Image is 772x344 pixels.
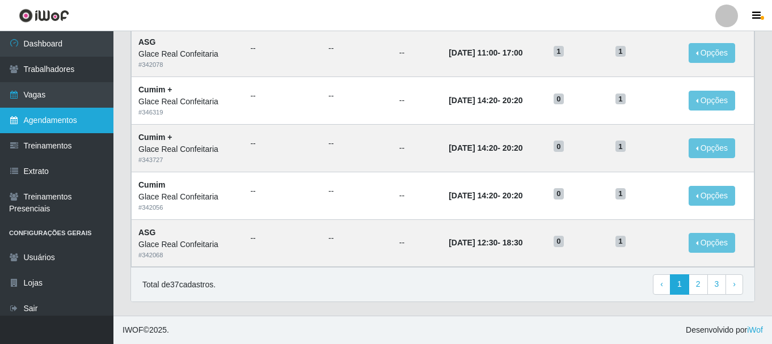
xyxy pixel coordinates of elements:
a: 1 [670,274,689,295]
div: # 342078 [138,60,237,70]
a: Next [725,274,743,295]
span: 0 [554,94,564,105]
time: [DATE] 14:20 [449,96,497,105]
strong: - [449,191,522,200]
strong: ASG [138,228,155,237]
img: CoreUI Logo [19,9,69,23]
a: Previous [653,274,670,295]
ul: -- [250,138,315,150]
div: Glace Real Confeitaria [138,96,237,108]
div: # 343727 [138,155,237,165]
strong: - [449,48,522,57]
button: Opções [689,138,735,158]
span: 1 [615,236,626,247]
time: [DATE] 11:00 [449,48,497,57]
strong: Cumim [138,180,165,189]
span: IWOF [123,325,144,334]
time: 20:20 [503,143,523,152]
button: Opções [689,233,735,253]
span: ‹ [660,279,663,288]
strong: Cumim + [138,133,172,142]
span: Desenvolvido por [686,324,763,336]
strong: - [449,238,522,247]
ul: -- [250,185,315,197]
button: Opções [689,43,735,63]
nav: pagination [653,274,743,295]
span: 1 [554,46,564,57]
span: 0 [554,141,564,152]
span: 1 [615,188,626,199]
a: 3 [707,274,727,295]
td: -- [393,172,442,219]
strong: - [449,143,522,152]
ul: -- [250,232,315,244]
span: 0 [554,236,564,247]
div: # 342068 [138,250,237,260]
strong: - [449,96,522,105]
time: [DATE] 12:30 [449,238,497,247]
time: [DATE] 14:20 [449,191,497,200]
strong: ASG [138,37,155,46]
ul: -- [328,185,386,197]
ul: -- [328,90,386,102]
button: Opções [689,186,735,206]
time: 20:20 [503,191,523,200]
span: © 2025 . [123,324,169,336]
td: -- [393,77,442,125]
div: Glace Real Confeitaria [138,143,237,155]
span: 1 [615,46,626,57]
span: 1 [615,141,626,152]
time: 18:30 [503,238,523,247]
time: 17:00 [503,48,523,57]
span: 1 [615,94,626,105]
p: Total de 37 cadastros. [142,279,216,291]
span: 0 [554,188,564,199]
time: [DATE] 14:20 [449,143,497,152]
button: Opções [689,91,735,111]
div: Glace Real Confeitaria [138,239,237,250]
td: -- [393,219,442,267]
div: Glace Real Confeitaria [138,191,237,203]
td: -- [393,29,442,77]
ul: -- [250,90,315,102]
a: iWof [747,325,763,334]
ul: -- [250,43,315,54]
div: # 346319 [138,108,237,117]
ul: -- [328,232,386,244]
ul: -- [328,43,386,54]
td: -- [393,124,442,172]
a: 2 [689,274,708,295]
strong: Cumim + [138,85,172,94]
ul: -- [328,138,386,150]
div: Glace Real Confeitaria [138,48,237,60]
time: 20:20 [503,96,523,105]
span: › [733,279,736,288]
div: # 342056 [138,203,237,213]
